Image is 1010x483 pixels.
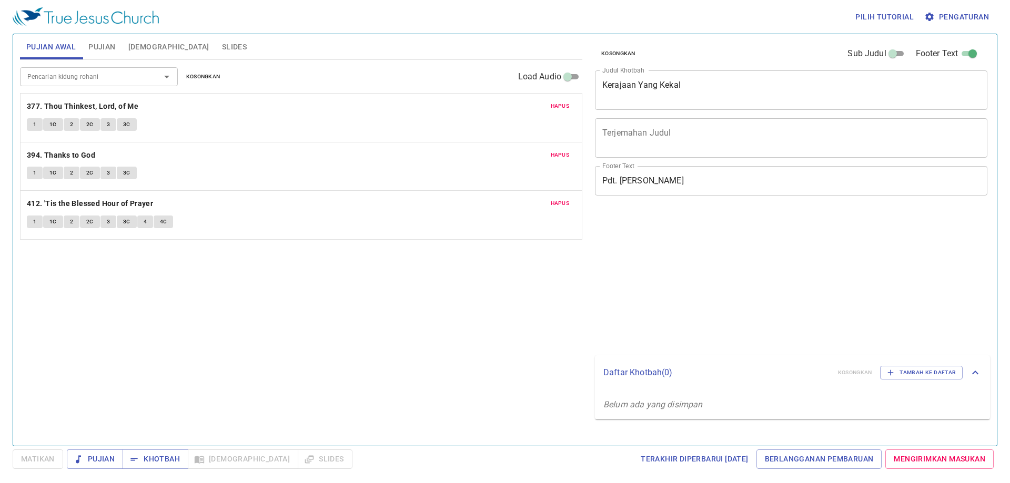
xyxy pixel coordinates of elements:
button: 2C [80,118,100,131]
b: 412. 'Tis the Blessed Hour of Prayer [27,197,153,210]
button: 394. Thanks to God [27,149,97,162]
button: 3C [117,167,137,179]
span: 2C [86,217,94,227]
span: Kosongkan [186,72,220,81]
span: Hapus [551,199,570,208]
span: 2 [70,120,73,129]
button: Pengaturan [922,7,993,27]
span: Terakhir Diperbarui [DATE] [641,453,748,466]
p: Daftar Khotbah ( 0 ) [603,366,830,379]
span: Sub Judul [847,47,886,60]
button: 3C [117,215,137,228]
button: 2 [64,215,79,228]
span: Pujian [75,453,115,466]
div: Daftar Khotbah(0)KosongkanTambah ke Daftar [595,355,990,390]
span: 1C [49,168,57,178]
button: 1 [27,215,43,228]
span: 2C [86,168,94,178]
span: 3 [107,168,110,178]
span: 3C [123,168,130,178]
button: Hapus [544,100,576,112]
b: 394. Thanks to God [27,149,95,162]
span: Khotbah [131,453,180,466]
span: Pujian Awal [26,40,76,54]
i: Belum ada yang disimpan [603,399,702,409]
button: 412. 'Tis the Blessed Hour of Prayer [27,197,155,210]
button: Pujian [67,449,123,469]
iframe: from-child [591,207,910,352]
button: Khotbah [123,449,188,469]
button: 4C [154,215,174,228]
span: 4 [144,217,147,227]
span: Hapus [551,101,570,111]
span: 2 [70,217,73,227]
button: Kosongkan [180,70,227,83]
span: Pujian [88,40,115,54]
span: Hapus [551,150,570,160]
button: 2C [80,215,100,228]
span: 3C [123,217,130,227]
a: Terakhir Diperbarui [DATE] [637,449,752,469]
span: Mengirimkan Masukan [894,453,985,466]
button: 1C [43,167,63,179]
span: Pilih tutorial [855,11,914,24]
textarea: Kerajaan Yang Kekal [602,80,980,100]
span: 3 [107,120,110,129]
button: 4 [137,215,153,228]
span: Tambah ke Daftar [887,368,956,377]
button: 1C [43,118,63,131]
span: 1 [33,168,36,178]
span: Kosongkan [601,49,635,58]
button: 377. Thou Thinkest, Lord, of Me [27,100,140,113]
span: 1 [33,120,36,129]
span: Footer Text [916,47,958,60]
b: 377. Thou Thinkest, Lord, of Me [27,100,138,113]
button: 2 [64,118,79,131]
span: 1C [49,120,57,129]
a: Berlangganan Pembaruan [756,449,882,469]
a: Mengirimkan Masukan [885,449,994,469]
button: Open [159,69,174,84]
button: 2C [80,167,100,179]
span: Slides [222,40,247,54]
span: 3 [107,217,110,227]
button: 3 [100,215,116,228]
button: Kosongkan [595,47,642,60]
span: 1 [33,217,36,227]
span: Load Audio [518,70,562,83]
button: Hapus [544,197,576,210]
span: Pengaturan [926,11,989,24]
button: 3 [100,118,116,131]
button: 3 [100,167,116,179]
button: 1 [27,118,43,131]
span: 1C [49,217,57,227]
span: 2C [86,120,94,129]
button: Tambah ke Daftar [880,366,963,379]
button: 1 [27,167,43,179]
button: Pilih tutorial [851,7,918,27]
button: 2 [64,167,79,179]
button: 1C [43,215,63,228]
button: Hapus [544,149,576,161]
button: 3C [117,118,137,131]
img: True Jesus Church [13,7,159,26]
span: [DEMOGRAPHIC_DATA] [128,40,209,54]
span: 3C [123,120,130,129]
span: 4C [160,217,167,227]
span: 2 [70,168,73,178]
span: Berlangganan Pembaruan [765,453,874,466]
